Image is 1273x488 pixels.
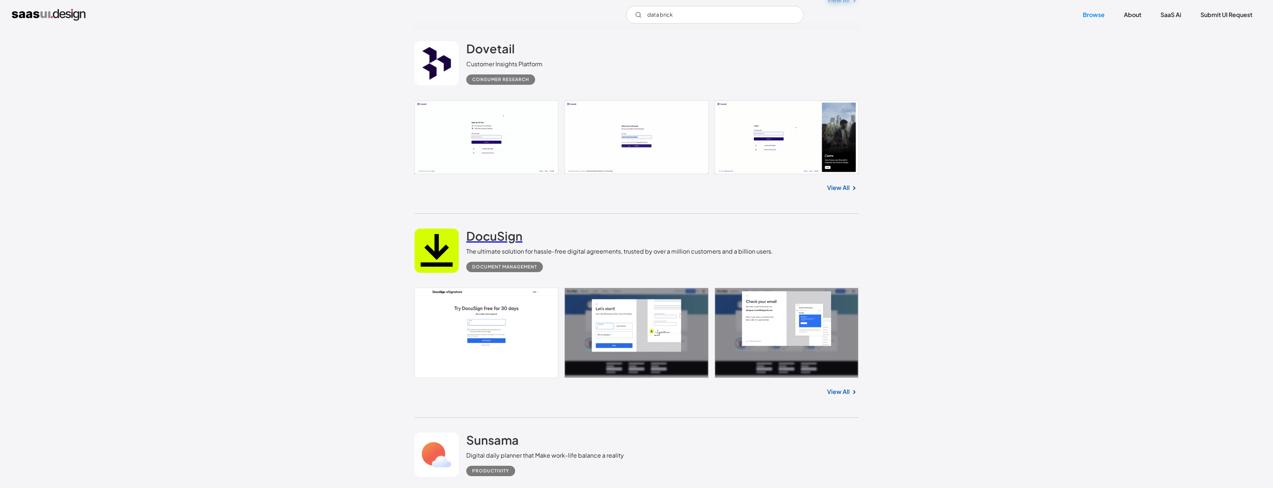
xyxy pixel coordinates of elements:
[1115,7,1150,23] a: About
[472,467,509,475] div: Productivity
[1074,7,1114,23] a: Browse
[466,41,515,60] a: Dovetail
[466,432,519,447] h2: Sunsama
[472,75,529,84] div: Consumer Research
[466,247,773,256] div: The ultimate solution for hassle-free digital agreements, trusted by over a million customers and...
[466,41,515,56] h2: Dovetail
[1192,7,1261,23] a: Submit UI Request
[472,263,537,271] div: Document Management
[626,6,804,24] form: Email Form
[466,432,519,451] a: Sunsama
[827,387,850,396] a: View All
[466,228,523,243] h2: DocuSign
[466,451,624,460] div: Digital daily planner that Make work-life balance a reality
[827,183,850,192] a: View All
[466,228,523,247] a: DocuSign
[12,9,85,21] a: home
[626,6,804,24] input: Search UI designs you're looking for...
[1152,7,1190,23] a: SaaS Ai
[466,60,543,68] div: Customer Insights Platform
